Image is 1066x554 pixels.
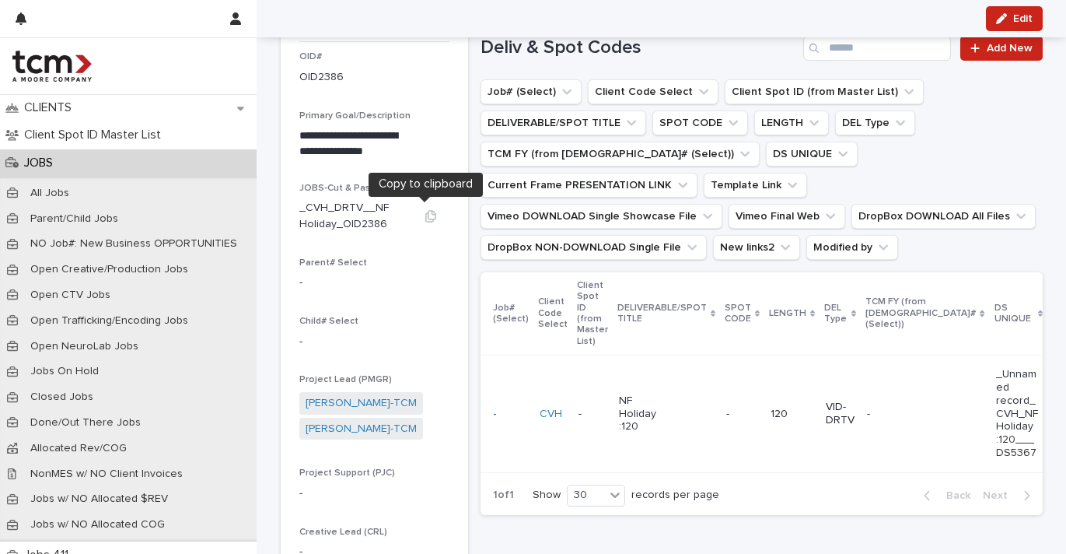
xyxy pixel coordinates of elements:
span: Child# Select [299,317,358,326]
p: - [299,486,449,502]
p: Allocated Rev/COG [18,442,139,455]
p: - [299,334,449,350]
p: - [299,275,449,291]
p: TCM FY (from [DEMOGRAPHIC_DATA]# (Select)) [865,293,976,333]
button: Next [977,489,1043,503]
p: Parent/Child Jobs [18,212,131,226]
a: - [493,408,497,421]
p: Jobs On Hold [18,365,111,378]
p: Open Creative/Production Jobs [18,263,201,276]
p: SPOT CODE [725,300,751,328]
p: Closed Jobs [18,391,106,404]
span: Creative Lead (CRL) [299,528,387,537]
button: LENGTH [754,110,829,135]
button: Vimeo Final Web [729,204,845,229]
button: Client Code Select [588,79,718,104]
p: OID2386 [299,69,344,86]
span: Project Support (PJC) [299,468,395,478]
button: New links2 [713,235,800,260]
button: Job# (Select) [481,79,582,104]
p: - [726,405,732,421]
span: Back [937,490,970,501]
div: 30 [568,487,605,503]
h1: Deliv & Spot Codes [481,37,798,59]
button: Back [911,489,977,503]
span: Project Lead (PMGR) [299,375,392,384]
p: DS UNIQUE [994,300,1035,328]
button: TCM FY (from Job# (Select)) [481,142,760,167]
p: LENGTH [769,305,806,322]
a: [PERSON_NAME]-TCM [306,421,417,437]
button: SPOT CODE [652,110,748,135]
button: Vimeo DOWNLOAD Single Showcase File [481,204,722,229]
button: DEL Type [835,110,915,135]
span: Next [983,490,1017,501]
span: Primary Goal/Description [299,111,411,121]
p: Job# (Select) [493,300,529,328]
p: Open Trafficking/Encoding Jobs [18,314,201,328]
span: JOBS-Cut & Paste (Job by #) [299,184,425,193]
button: Template Link [704,173,807,198]
button: DS UNIQUE [766,142,858,167]
span: Edit [1013,13,1033,24]
span: Add New [987,43,1033,54]
p: Client Spot ID (from Master List) [577,277,608,350]
img: 4hMmSqQkux38exxPVZHQ [12,51,92,82]
p: Open CTV Jobs [18,289,123,302]
p: Show [533,489,561,502]
p: _Unnamed record_CVH_NF Holiday :120___DS5367 [996,368,1042,460]
button: DELIVERABLE/SPOT TITLE [481,110,646,135]
button: DropBox DOWNLOAD All Files [851,204,1036,229]
p: NF Holiday :120 [619,394,665,433]
p: - [867,408,913,421]
button: Modified by [806,235,898,260]
span: OID# [299,52,322,61]
p: DEL Type [824,300,848,328]
p: NO Job#: New Business OPPORTUNITIES [18,237,250,251]
p: _CVH_DRTV__NF Holiday_OID2386 [299,200,412,233]
p: Client Spot ID Master List [18,128,173,142]
a: Add New [960,36,1042,61]
p: Client Code Select [538,293,568,333]
p: 1 of 1 [481,476,526,514]
button: Edit [986,6,1043,31]
p: JOBS [18,156,65,170]
input: Search [803,36,951,61]
p: Open NeuroLab Jobs [18,340,151,353]
span: Parent# Select [299,258,367,268]
button: Current Frame PRESENTATION LINK [481,173,697,198]
p: Jobs w/ NO Allocated COG [18,518,177,531]
p: All Jobs [18,187,82,200]
a: CVH [540,408,562,421]
p: DELIVERABLE/SPOT TITLE [617,300,707,328]
p: VID-DRTV [826,401,855,427]
a: [PERSON_NAME]-TCM [306,395,417,412]
p: Jobs w/ NO Allocated $REV [18,493,180,506]
p: NonMES w/ NO Client Invoices [18,468,195,481]
p: 120 [771,408,813,421]
button: Client Spot ID (from Master List) [725,79,924,104]
button: DropBox NON-DOWNLOAD Single File [481,235,707,260]
p: - [578,408,606,421]
p: records per page [631,489,719,502]
p: CLIENTS [18,100,84,115]
p: Done/Out There Jobs [18,416,153,430]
